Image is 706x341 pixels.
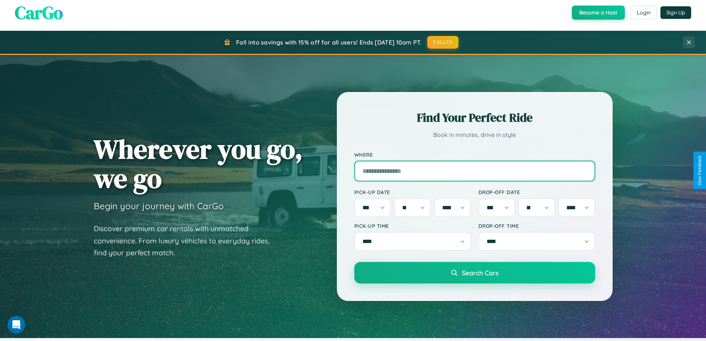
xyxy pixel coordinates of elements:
button: FALL15 [427,36,458,49]
label: Drop-off Date [478,189,595,195]
p: Discover premium car rentals with unmatched convenience. From luxury vehicles to everyday rides, ... [94,223,279,259]
h2: Find Your Perfect Ride [354,109,595,126]
div: Give Feedback [697,155,702,186]
span: CarGo [15,0,63,25]
label: Pick-up Time [354,223,471,229]
label: Pick-up Date [354,189,471,195]
button: Become a Host [572,6,625,20]
h1: Wherever you go, we go [94,134,303,193]
button: Sign Up [660,6,691,19]
button: Login [630,6,657,19]
span: Fall into savings with 15% off for all users! Ends [DATE] 10am PT. [236,39,422,46]
h3: Begin your journey with CarGo [94,200,224,212]
label: Drop-off Time [478,223,595,229]
p: Book in minutes, drive in style [354,129,595,140]
button: Search Cars [354,262,595,283]
iframe: Intercom live chat [7,316,25,334]
span: Search Cars [462,269,498,277]
label: Where [354,151,595,158]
